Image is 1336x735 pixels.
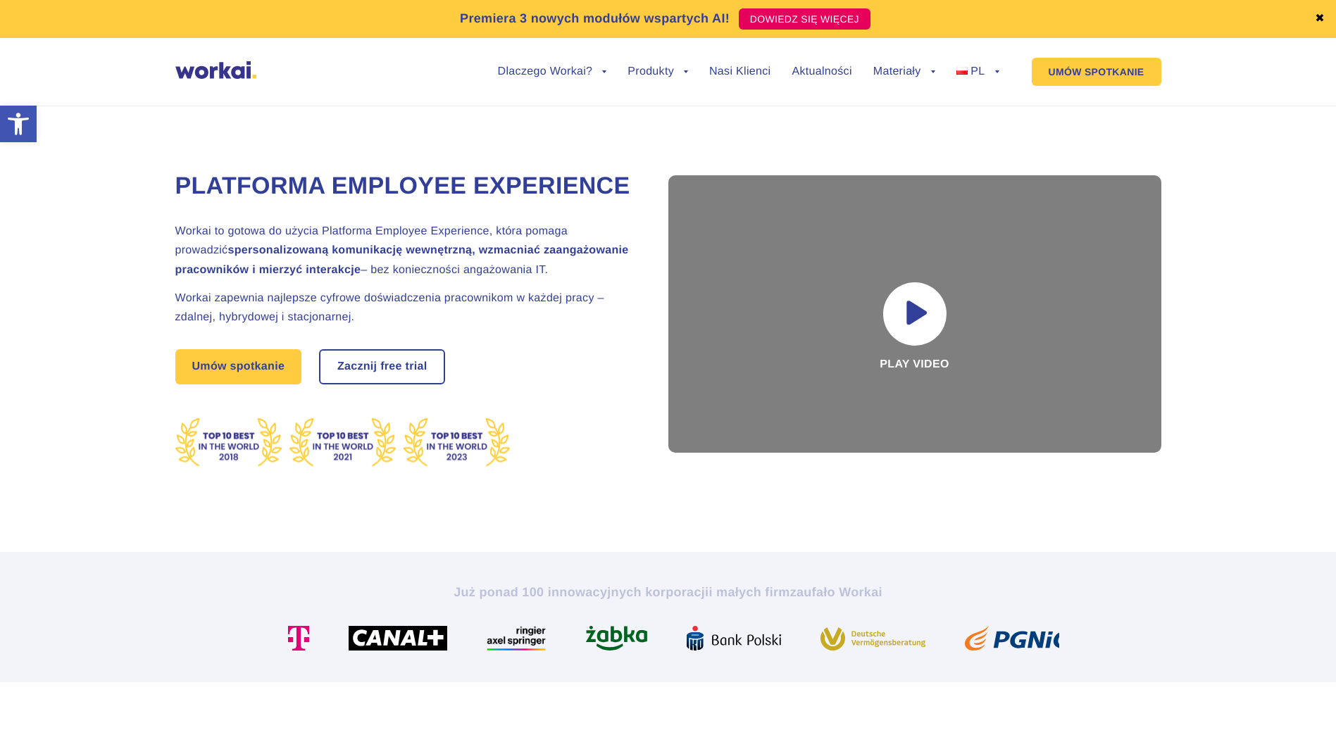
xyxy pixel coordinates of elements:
h1: Platforma Employee Experience [175,170,633,203]
a: Aktualności [792,66,851,77]
h2: Workai to gotowa do użycia Platforma Employee Experience, która pomaga prowadzić – bez koniecznoś... [175,222,633,279]
a: DOWIEDZ SIĘ WIĘCEJ [739,8,870,30]
h2: Już ponad 100 innowacyjnych korporacji zaufało Workai [277,584,1059,601]
a: Dlaczego Workai? [498,66,607,77]
a: UMÓW SPOTKANIE [1032,58,1161,86]
p: Premiera 3 nowych modułów wspartych AI! [460,9,730,28]
h2: Workai zapewnia najlepsze cyfrowe doświadczenia pracownikom w każdej pracy – zdalnej, hybrydowej ... [175,289,633,327]
a: Materiały [873,66,935,77]
a: ✖ [1315,13,1325,25]
strong: spersonalizowaną komunikację wewnętrzną, wzmacniać zaangażowanie pracowników i mierzyć interakcje [175,244,629,275]
a: Umów spotkanie [175,349,302,384]
a: Zacznij free trial [320,351,444,383]
a: Produkty [628,66,688,77]
a: Nasi Klienci [709,66,770,77]
div: Play video [668,175,1161,453]
span: PL [970,65,985,77]
i: i małych firm [708,585,789,599]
